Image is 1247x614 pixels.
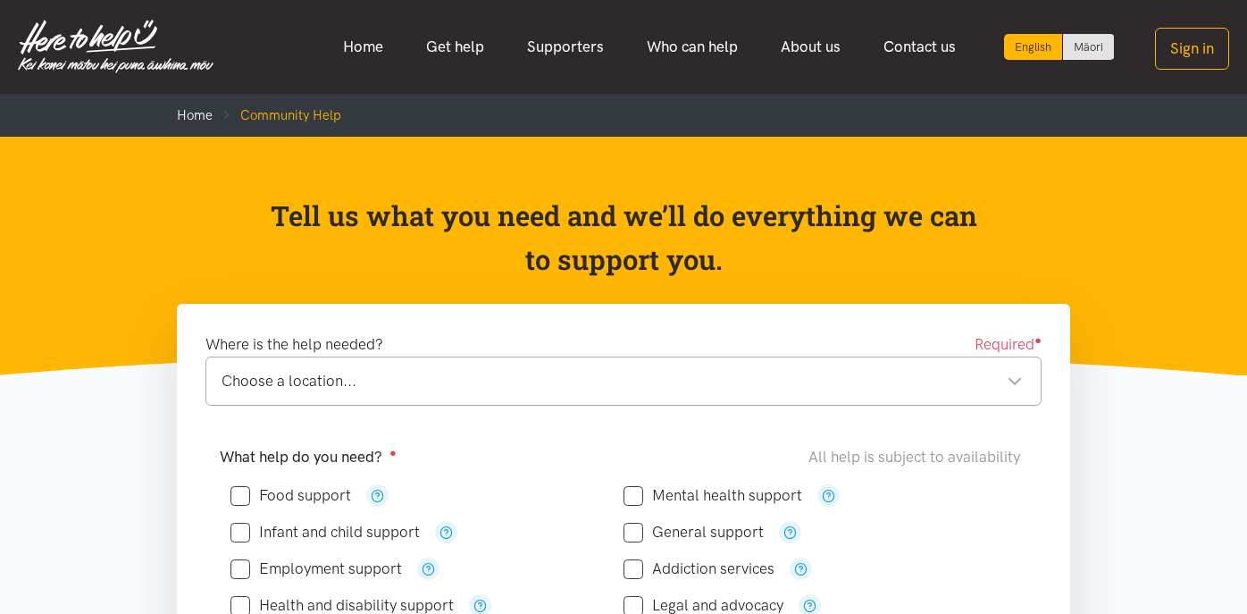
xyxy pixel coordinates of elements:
label: What help do you need? [220,445,397,469]
label: Legal and advocacy [623,598,783,613]
label: Addiction services [623,561,774,576]
div: Current language [1004,34,1063,60]
sup: ● [1034,333,1042,347]
a: Supporters [506,28,625,66]
label: Health and disability support [230,598,454,613]
label: Mental health support [623,488,802,503]
p: Tell us what you need and we’ll do everything we can to support you. [269,194,979,282]
a: Get help [405,28,506,66]
label: General support [623,525,764,540]
a: Contact us [862,28,977,66]
label: Food support [230,488,351,503]
li: Community Help [213,105,341,126]
div: Choose a location... [222,369,1023,393]
span: Required [975,332,1042,357]
label: Infant and child support [230,525,420,540]
label: Employment support [230,561,402,576]
a: Home [322,28,405,66]
button: Sign in [1155,28,1229,70]
label: Where is the help needed? [205,332,383,357]
img: Home [18,20,213,73]
a: Switch to Te Reo Māori [1063,34,1114,60]
div: All help is subject to availability [808,445,1027,469]
sup: ● [389,446,397,459]
a: About us [759,28,862,66]
a: Home [177,107,213,123]
a: Who can help [625,28,759,66]
div: Language toggle [1004,34,1115,60]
